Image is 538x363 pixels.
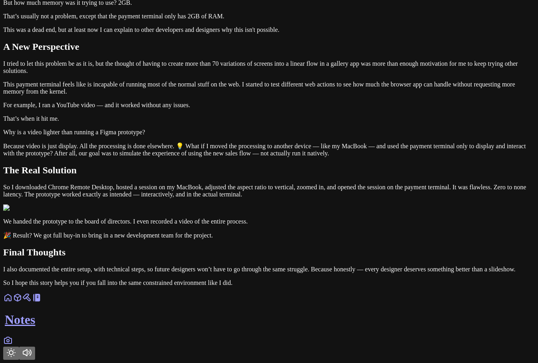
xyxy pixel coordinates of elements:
button: Toggle Audio [19,347,35,360]
h2: A New Perspective [3,41,535,52]
p: I also documented the entire setup, with technical steps, so future designers won’t have to go th... [3,266,535,273]
p: We handed the prototype to the board of directors. I even recorded a video of the entire process. [3,218,535,225]
h1: Notes [5,312,535,327]
p: That’s when it hit me. [3,115,535,122]
h2: Final Thoughts [3,247,535,258]
p: For example, I ran a YouTube video — and it worked without any issues. [3,102,535,109]
p: I tried to let this problem be as it is, but the thought of having to create more than 70 variati... [3,60,535,75]
p: So I downloaded Chrome Remote Desktop, hosted a session on my MacBook, adjusted the aspect ratio ... [3,184,535,198]
button: Toggle Theme [3,347,19,360]
p: That’s usually not a problem, except that the payment terminal only has 2GB of RAM. [3,13,535,20]
p: This payment terminal feels like is incapable of running most of the normal stuff on the web. I s... [3,81,535,95]
p: Because video is just display. All the processing is done elsewhere. 💡 What if I moved the proces... [3,142,535,157]
p: This was a dead end, but at least now I can explain to other developers and designers why this is... [3,26,535,33]
h2: The Real Solution [3,165,535,176]
p: So I hope this story helps you if you fall into the same constrained environment like I did. [3,279,535,286]
p: 🎉 Result? We got full buy-in to bring in a new development team for the project. [3,232,535,239]
img: Image [3,204,26,212]
p: Why is a video lighter than running a Figma prototype? [3,129,535,136]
